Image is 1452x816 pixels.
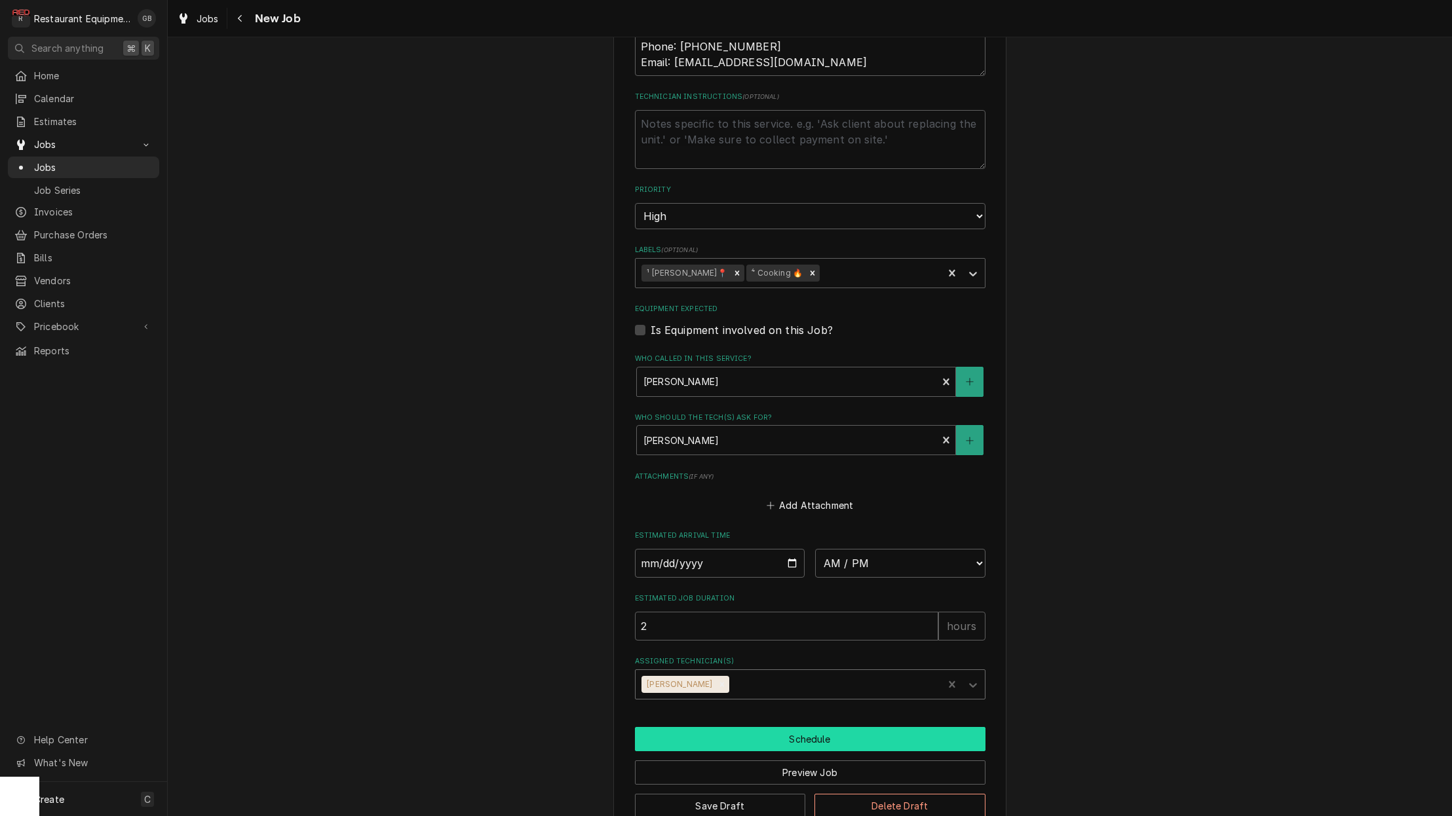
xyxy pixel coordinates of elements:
[635,593,985,640] div: Estimated Job Duration
[12,9,30,28] div: R
[8,224,159,246] a: Purchase Orders
[34,274,153,287] span: Vendors
[635,656,985,699] div: Assigned Technician(s)
[144,792,151,806] span: C
[8,88,159,109] a: Calendar
[8,157,159,178] a: Jobs
[145,41,151,55] span: K
[34,160,153,174] span: Jobs
[635,413,985,423] label: Who should the tech(s) ask for?
[12,9,30,28] div: Restaurant Equipment Diagnostics's Avatar
[635,472,985,482] label: Attachments
[635,245,985,287] div: Labels
[138,9,156,28] div: Gary Beaver's Avatar
[635,593,985,604] label: Estimated Job Duration
[635,245,985,255] label: Labels
[635,727,985,751] button: Schedule
[34,297,153,310] span: Clients
[956,425,984,455] button: Create New Contact
[635,304,985,314] label: Equipment Expected
[742,93,779,100] span: ( optional )
[635,185,985,229] div: Priority
[34,115,153,128] span: Estimates
[635,549,805,578] input: Date
[635,304,985,337] div: Equipment Expected
[34,183,153,197] span: Job Series
[635,92,985,168] div: Technician Instructions
[635,472,985,515] div: Attachments
[635,656,985,667] label: Assigned Technician(s)
[8,111,159,132] a: Estimates
[34,228,153,242] span: Purchase Orders
[251,10,301,28] span: New Job
[689,473,714,480] span: ( if any )
[34,251,153,265] span: Bills
[34,69,153,83] span: Home
[31,41,104,55] span: Search anything
[230,8,251,29] button: Navigate back
[635,530,985,577] div: Estimated Arrival Time
[635,727,985,751] div: Button Group Row
[8,270,159,291] a: Vendors
[641,676,715,693] div: [PERSON_NAME]
[8,65,159,86] a: Home
[34,756,151,770] span: What's New
[635,530,985,541] label: Estimated Arrival Time
[938,612,985,640] div: hours
[8,37,159,60] button: Search anything⌘K
[172,8,224,29] a: Jobs
[34,733,151,747] span: Help Center
[34,344,153,358] span: Reports
[138,9,156,28] div: GB
[635,751,985,785] div: Button Group Row
[764,496,856,515] button: Add Attachment
[8,316,159,337] a: Go to Pricebook
[34,138,133,151] span: Jobs
[635,760,985,785] button: Preview Job
[34,12,130,26] div: Restaurant Equipment Diagnostics
[8,134,159,155] a: Go to Jobs
[8,201,159,223] a: Invoices
[966,377,974,386] svg: Create New Contact
[34,92,153,105] span: Calendar
[966,436,974,445] svg: Create New Contact
[641,265,730,282] div: ¹ [PERSON_NAME]📍
[730,265,744,282] div: Remove ¹ Beckley📍
[956,367,984,397] button: Create New Contact
[746,265,805,282] div: ⁴ Cooking 🔥
[635,354,985,396] div: Who called in this service?
[8,340,159,362] a: Reports
[8,752,159,773] a: Go to What's New
[34,320,133,333] span: Pricebook
[635,413,985,455] div: Who should the tech(s) ask for?
[8,729,159,751] a: Go to Help Center
[197,12,219,26] span: Jobs
[661,246,698,253] span: ( optional )
[34,794,64,805] span: Create
[805,265,820,282] div: Remove ⁴ Cooking 🔥
[126,41,136,55] span: ⌘
[8,247,159,269] a: Bills
[651,322,833,338] label: Is Equipment involved on this Job?
[8,293,159,314] a: Clients
[635,185,985,195] label: Priority
[815,549,985,578] select: Time Select
[635,92,985,102] label: Technician Instructions
[8,179,159,201] a: Job Series
[635,354,985,364] label: Who called in this service?
[715,676,729,693] div: Remove Chuck Almond
[34,205,153,219] span: Invoices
